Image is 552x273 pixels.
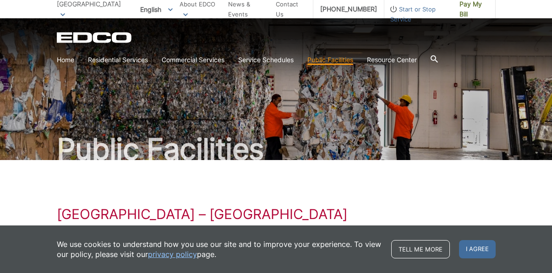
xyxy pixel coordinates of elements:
a: Residential Services [88,55,148,65]
span: English [133,2,180,17]
p: We use cookies to understand how you use our site and to improve your experience. To view our pol... [57,239,382,259]
a: Home [57,55,74,65]
a: Resource Center [367,55,417,65]
a: Service Schedules [238,55,294,65]
a: Commercial Services [162,55,224,65]
a: privacy policy [148,249,197,259]
a: Tell me more [391,240,450,258]
h1: [GEOGRAPHIC_DATA] – [GEOGRAPHIC_DATA] [57,206,496,222]
a: Public Facilities [307,55,353,65]
a: EDCD logo. Return to the homepage. [57,32,133,43]
span: I agree [459,240,496,258]
h2: Public Facilities [57,134,496,164]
